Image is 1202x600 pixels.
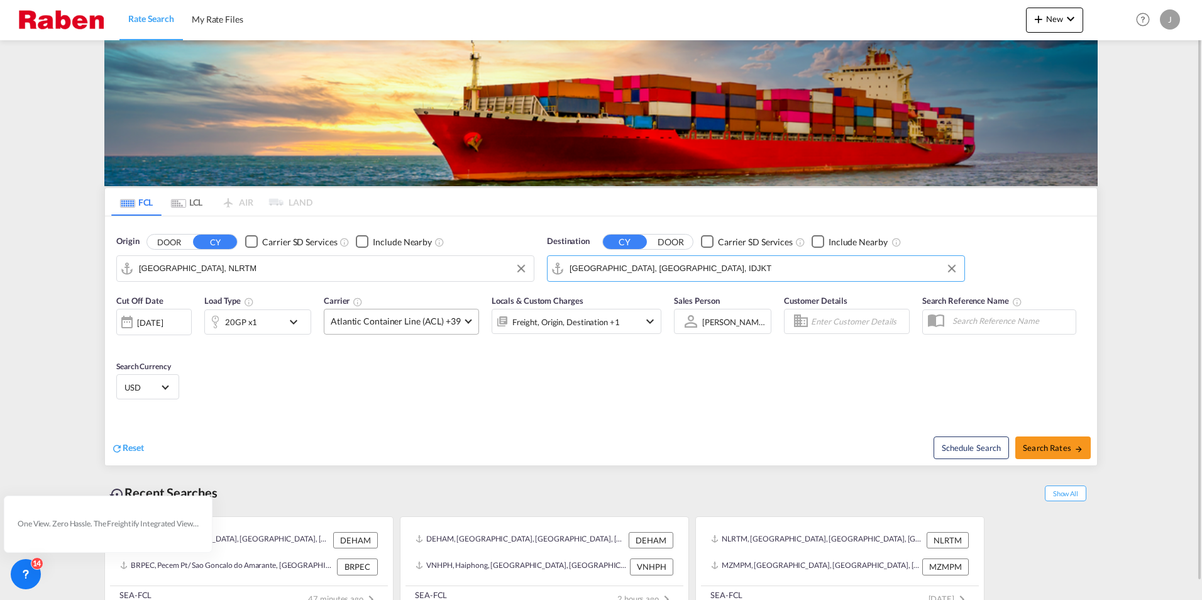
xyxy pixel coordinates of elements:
span: Show All [1045,486,1086,501]
span: Sales Person [674,296,720,306]
span: Destination [547,235,590,248]
span: Search Currency [116,362,171,371]
span: My Rate Files [192,14,243,25]
div: J [1160,9,1180,30]
div: VNHPH, Haiphong, Viet Nam, South East Asia, Asia Pacific [416,558,627,575]
md-icon: Your search will be saved by the below given name [1012,297,1022,307]
span: Reset [123,442,144,453]
md-icon: Unchecked: Search for CY (Container Yard) services for all selected carriers.Checked : Search for... [795,237,805,247]
button: DOOR [147,235,191,249]
input: Search by Port [570,259,958,278]
div: VNHPH [630,558,673,575]
button: DOOR [649,235,693,249]
span: Atlantic Container Line (ACL) +39 [331,315,461,328]
span: Search Rates [1023,443,1083,453]
span: Locals & Custom Charges [492,296,583,306]
div: NLRTM [927,532,969,548]
div: MZMPM, Maputo, Mozambique, Eastern Africa, Africa [711,558,919,575]
div: 20GP x1icon-chevron-down [204,309,311,335]
div: 20GP x1 [225,313,257,331]
div: [DATE] [116,309,192,335]
md-icon: icon-arrow-right [1074,445,1083,453]
div: Include Nearby [829,236,888,248]
div: BRPEC, Pecem Pt / Sao Goncalo do Amarante, Brazil, South America, Americas [120,558,334,575]
button: Clear Input [512,259,531,278]
span: Load Type [204,296,254,306]
md-icon: icon-chevron-down [286,314,307,330]
span: Origin [116,235,139,248]
div: Origin DOOR CY Checkbox No InkUnchecked: Search for CY (Container Yard) services for all selected... [105,216,1097,465]
img: 56a1822070ee11ef8af4bf29ef0a0da2.png [19,6,104,34]
div: Freight Origin Destination Factory Stuffing [512,313,620,331]
div: Include Nearby [373,236,432,248]
div: BRPEC [337,558,378,575]
div: MZMPM [922,558,969,575]
md-tab-item: LCL [162,188,212,216]
md-icon: Unchecked: Ignores neighbouring ports when fetching rates.Checked : Includes neighbouring ports w... [891,237,901,247]
div: Recent Searches [104,479,223,507]
md-checkbox: Checkbox No Ink [245,235,337,248]
span: Search Reference Name [922,296,1022,306]
div: [DATE] [137,317,163,328]
md-pagination-wrapper: Use the left and right arrow keys to navigate between tabs [111,188,312,216]
input: Search Reference Name [946,311,1076,330]
md-icon: icon-plus 400-fg [1031,11,1046,26]
md-datepicker: Select [116,334,126,351]
md-select: Sales Person: Julian Straube (germany) [701,313,768,331]
md-checkbox: Checkbox No Ink [701,235,793,248]
div: DEHAM [333,532,378,548]
md-icon: icon-chevron-down [1063,11,1078,26]
button: icon-plus 400-fgNewicon-chevron-down [1026,8,1083,33]
md-icon: icon-information-outline [244,297,254,307]
span: Carrier [324,296,363,306]
div: [PERSON_NAME] ([GEOGRAPHIC_DATA]) [702,317,856,327]
div: DEHAM, Hamburg, Germany, Western Europe, Europe [416,532,626,548]
md-icon: icon-chevron-down [642,314,658,329]
img: LCL+%26+FCL+BACKGROUND.png [104,40,1098,186]
md-icon: Unchecked: Search for CY (Container Yard) services for all selected carriers.Checked : Search for... [339,237,350,247]
md-input-container: Jakarta, Java, IDJKT [548,256,964,281]
div: NLRTM, Rotterdam, Netherlands, Western Europe, Europe [711,532,924,548]
button: Clear Input [942,259,961,278]
div: Carrier SD Services [262,236,337,248]
md-icon: Unchecked: Ignores neighbouring ports when fetching rates.Checked : Includes neighbouring ports w... [434,237,444,247]
span: Rate Search [128,13,174,24]
span: Help [1132,9,1154,30]
input: Enter Customer Details [811,312,905,331]
button: CY [193,235,237,249]
md-input-container: Rotterdam, NLRTM [117,256,534,281]
div: Freight Origin Destination Factory Stuffingicon-chevron-down [492,309,661,334]
span: Customer Details [784,296,847,306]
md-checkbox: Checkbox No Ink [356,235,432,248]
div: DEHAM [629,532,673,548]
div: icon-refreshReset [111,442,144,455]
md-icon: icon-refresh [111,443,123,454]
md-select: Select Currency: $ USDUnited States Dollar [123,378,172,396]
span: New [1031,14,1078,24]
div: Carrier SD Services [718,236,793,248]
md-checkbox: Checkbox No Ink [812,235,888,248]
div: DEHAM, Hamburg, Germany, Western Europe, Europe [120,532,330,548]
button: Search Ratesicon-arrow-right [1015,436,1091,459]
md-icon: The selected Trucker/Carrierwill be displayed in the rate results If the rates are from another f... [353,297,363,307]
span: Cut Off Date [116,296,163,306]
md-tab-item: FCL [111,188,162,216]
button: CY [603,235,647,249]
button: Note: By default Schedule search will only considerorigin ports, destination ports and cut off da... [934,436,1009,459]
input: Search by Port [139,259,527,278]
div: Help [1132,9,1160,31]
span: USD [124,382,160,393]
